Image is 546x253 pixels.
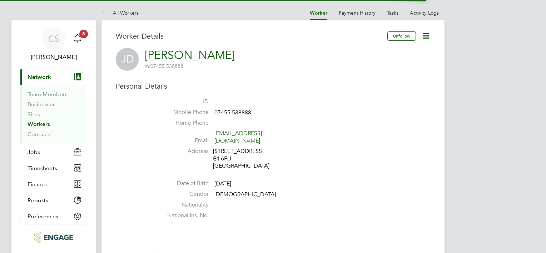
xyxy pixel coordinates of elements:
button: Unfollow [387,31,416,41]
a: Contacts [28,131,51,138]
a: All Workers [101,10,139,16]
a: [PERSON_NAME] [145,48,235,62]
h3: Personal Details [116,81,430,91]
span: 07455 538888 [214,109,251,116]
a: CS[PERSON_NAME] [20,27,87,61]
button: Finance [20,176,87,192]
label: Mobile Phone [159,109,209,116]
span: Timesheets [28,165,57,172]
img: click-cms-logo-retina.png [34,232,73,243]
span: [DEMOGRAPHIC_DATA] [214,191,276,198]
span: CS [48,34,59,43]
span: JD [116,48,139,71]
label: National Ins. No. [159,212,209,219]
span: Colin Smith [20,53,87,61]
h3: Worker Details [116,31,387,41]
a: Team Members [28,91,68,98]
button: Jobs [20,144,87,160]
label: Date of Birth [159,180,209,187]
span: Network [28,74,51,80]
a: Go to home page [20,232,87,243]
label: Gender [159,190,209,198]
a: Workers [28,121,50,128]
span: Finance [28,181,48,188]
button: Preferences [20,208,87,224]
a: 8 [70,27,85,50]
span: Jobs [28,149,40,155]
span: m: [145,63,150,69]
span: [DATE] [214,180,231,187]
span: Preferences [28,213,58,220]
a: Tasks [387,10,398,16]
a: Worker [310,10,327,16]
button: Reports [20,192,87,208]
label: ID [159,98,209,105]
a: [EMAIL_ADDRESS][DOMAIN_NAME]; [214,130,262,144]
label: Email [159,137,209,144]
div: Network [20,85,87,144]
a: Businesses [28,101,55,108]
label: Nationality [159,201,209,209]
div: [STREET_ADDRESS] E4 6FU [GEOGRAPHIC_DATA] [213,148,281,170]
a: Payment History [339,10,376,16]
span: Reports [28,197,48,204]
span: 07455 538888 [145,63,183,69]
a: Activity Logs [410,10,439,16]
span: 8 [79,30,88,38]
label: Home Phone [159,119,209,127]
button: Network [20,69,87,85]
button: Timesheets [20,160,87,176]
label: Address [159,148,209,155]
a: Sites [28,111,40,118]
